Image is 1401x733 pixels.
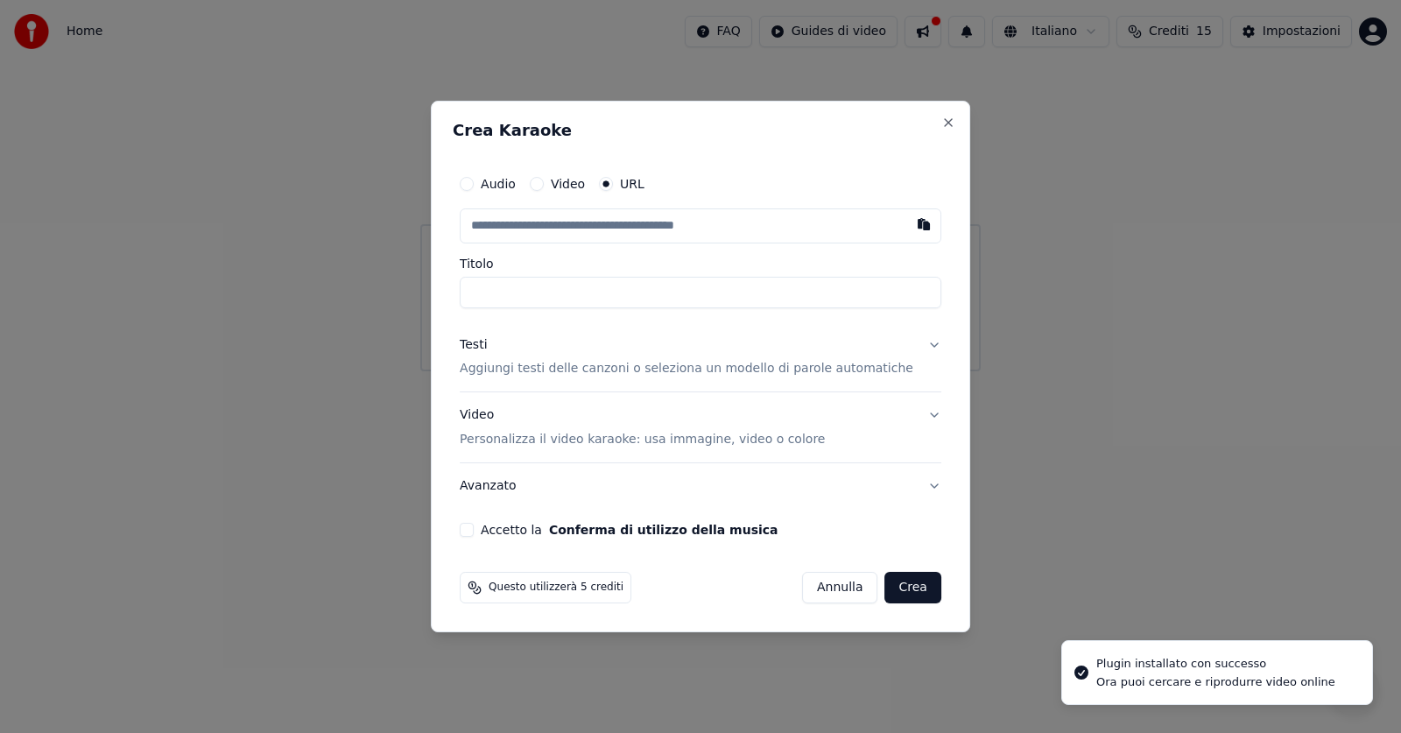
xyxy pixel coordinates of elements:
[460,361,913,378] p: Aggiungi testi delle canzoni o seleziona un modello di parole automatiche
[460,257,941,270] label: Titolo
[489,581,623,595] span: Questo utilizzerà 5 crediti
[460,407,825,449] div: Video
[620,178,644,190] label: URL
[460,322,941,392] button: TestiAggiungi testi delle canzoni o seleziona un modello di parole automatiche
[549,524,778,536] button: Accetto la
[481,178,516,190] label: Audio
[460,431,825,448] p: Personalizza il video karaoke: usa immagine, video o colore
[551,178,585,190] label: Video
[460,336,487,354] div: Testi
[460,393,941,463] button: VideoPersonalizza il video karaoke: usa immagine, video o colore
[481,524,778,536] label: Accetto la
[453,123,948,138] h2: Crea Karaoke
[802,572,878,603] button: Annulla
[460,463,941,509] button: Avanzato
[885,572,941,603] button: Crea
